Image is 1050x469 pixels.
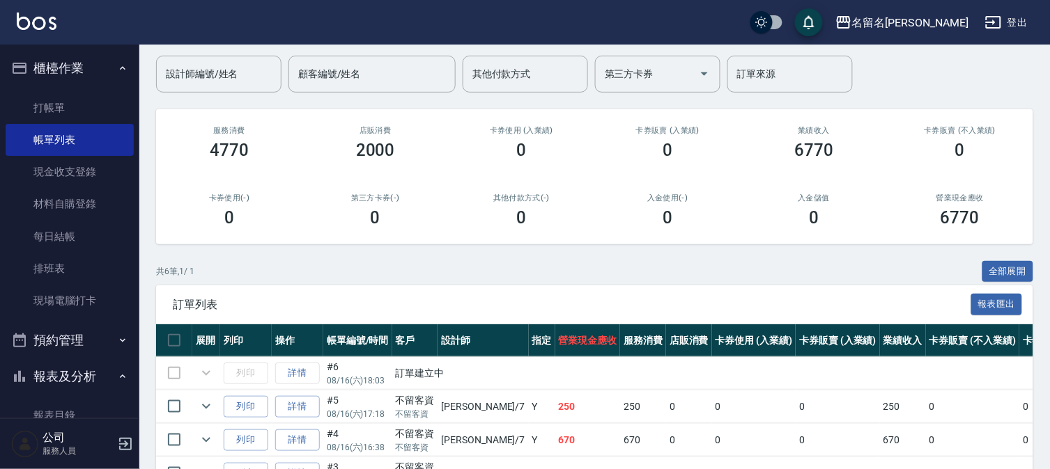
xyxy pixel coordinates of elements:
h3: 服務消費 [173,126,286,135]
td: #6 [323,357,392,390]
td: 0 [926,390,1019,423]
p: 共 6 筆, 1 / 1 [156,265,194,278]
td: 0 [712,390,796,423]
h3: 6770 [794,141,833,160]
h3: 0 [371,208,380,228]
th: 卡券販賣 (不入業績) [926,324,1019,357]
h3: 2000 [356,141,395,160]
td: Y [529,424,555,456]
td: 670 [880,424,926,456]
img: Person [11,430,39,458]
p: 不留客資 [396,441,435,454]
h2: 業績收入 [757,126,870,135]
button: 報表匯出 [971,294,1023,315]
th: 店販消費 [666,324,712,357]
td: [PERSON_NAME] /7 [438,424,528,456]
th: 卡券使用 (入業績) [712,324,796,357]
button: 列印 [224,429,268,451]
h2: 卡券使用 (入業績) [465,126,578,135]
button: 櫃檯作業 [6,50,134,86]
th: 營業現金應收 [555,324,621,357]
td: 670 [620,424,666,456]
th: 客戶 [392,324,438,357]
td: 670 [555,424,621,456]
h3: 0 [809,208,819,228]
td: 0 [796,424,880,456]
a: 詳情 [275,396,320,418]
h3: 6770 [941,208,980,228]
button: 預約管理 [6,322,134,358]
button: 列印 [224,396,268,418]
h3: 0 [517,208,527,228]
td: [PERSON_NAME] /7 [438,390,528,423]
th: 設計師 [438,324,528,357]
p: 08/16 (六) 16:38 [327,441,389,454]
td: 0 [712,424,796,456]
div: 不留客資 [396,427,435,441]
h3: 0 [517,141,527,160]
th: 卡券販賣 (入業績) [796,324,880,357]
button: save [795,8,823,36]
td: #5 [323,390,392,423]
a: 現場電腦打卡 [6,285,134,317]
p: 服務人員 [43,445,114,457]
button: 名留名[PERSON_NAME] [830,8,974,37]
a: 排班表 [6,253,134,285]
th: 服務消費 [620,324,666,357]
th: 展開 [192,324,220,357]
th: 操作 [272,324,323,357]
div: 名留名[PERSON_NAME] [852,14,968,31]
h2: 其他付款方式(-) [465,193,578,202]
h2: 卡券販賣 (入業績) [611,126,724,135]
th: 指定 [529,324,555,357]
td: 0 [926,424,1019,456]
td: 250 [620,390,666,423]
h3: 4770 [210,141,249,160]
a: 帳單列表 [6,124,134,156]
h3: 0 [955,141,965,160]
p: 08/16 (六) 18:03 [327,374,389,387]
button: expand row [196,396,217,417]
button: 全部展開 [982,261,1034,283]
h2: 營業現金應收 [904,193,1017,202]
h3: 0 [663,208,672,228]
td: 0 [666,424,712,456]
h3: 0 [663,141,672,160]
a: 每日結帳 [6,221,134,253]
button: Open [693,63,716,85]
button: expand row [196,429,217,450]
th: 列印 [220,324,272,357]
a: 報表目錄 [6,399,134,431]
td: 0 [796,390,880,423]
th: 帳單編號/時間 [323,324,392,357]
h2: 卡券販賣 (不入業績) [904,126,1017,135]
td: 0 [666,390,712,423]
a: 報表匯出 [971,297,1023,310]
a: 材料自購登錄 [6,188,134,220]
td: #4 [323,424,392,456]
span: 訂單列表 [173,298,971,312]
a: 詳情 [275,429,320,451]
td: 250 [880,390,926,423]
h5: 公司 [43,431,114,445]
th: 業績收入 [880,324,926,357]
a: 現金收支登錄 [6,156,134,188]
h2: 入金使用(-) [611,193,724,202]
button: 報表及分析 [6,358,134,395]
div: 不留客資 [396,393,435,408]
a: 打帳單 [6,92,134,124]
td: Y [529,390,555,423]
img: Logo [17,13,56,30]
button: 登出 [980,10,1033,35]
td: 250 [555,390,621,423]
p: 不留客資 [396,408,435,420]
h2: 第三方卡券(-) [319,193,432,202]
h3: 0 [224,208,234,228]
h2: 入金儲值 [757,193,870,202]
p: 08/16 (六) 17:18 [327,408,389,420]
h2: 卡券使用(-) [173,193,286,202]
h2: 店販消費 [319,126,432,135]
